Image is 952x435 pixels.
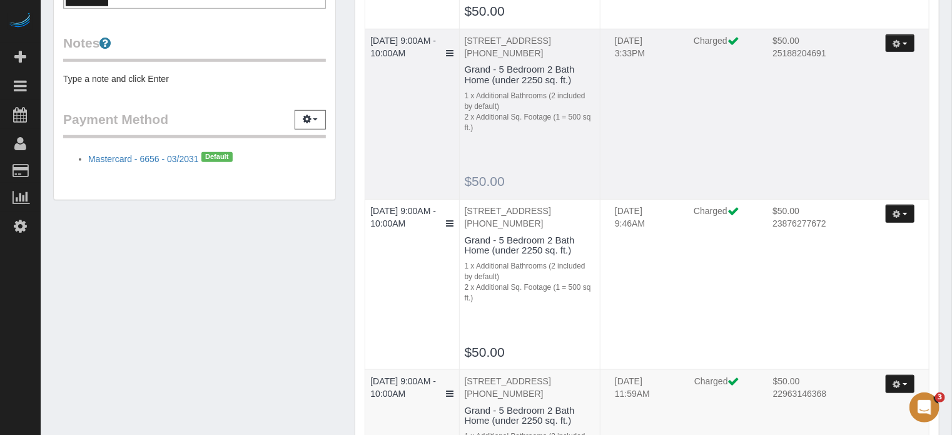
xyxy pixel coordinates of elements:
[684,205,763,242] td: Charge Label
[465,4,505,18] a: $50.00
[365,200,459,370] td: Service Date
[465,261,595,282] div: 1 x Additional Bathrooms (2 included by default)
[605,375,685,412] td: Charged Date
[465,235,595,256] h4: Grand - 5 Bedroom 2 Bath Home (under 2250 sq. ft.)
[63,34,326,62] legend: Notes
[465,282,595,304] div: 2 x Additional Sq. Footage (1 = 500 sq ft.)
[465,91,595,112] div: 1 x Additional Bathrooms (2 included by default)
[465,205,595,230] p: [STREET_ADDRESS] [PHONE_NUMBER]
[63,110,326,138] legend: Payment Method
[370,206,436,228] a: [DATE] 9:00AM - 10:00AM
[365,29,459,199] td: Service Date
[8,13,33,30] img: Automaid Logo
[465,174,505,188] a: $50.00
[935,392,945,402] span: 3
[909,392,939,422] iframe: Intercom live chat
[201,152,233,162] span: Default
[684,34,763,72] td: Charge Label
[600,29,929,199] td: Transaction
[465,34,595,59] p: [STREET_ADDRESS] [PHONE_NUMBER]
[465,64,595,85] h4: Grand - 5 Bedroom 2 Bath Home (under 2250 sq. ft.)
[763,34,861,72] td: Charge Amount, Transaction Id
[764,375,862,412] td: Charge Amount, Transaction Id
[605,34,684,72] td: Charged Date
[465,112,595,133] div: 2 x Additional Sq. Footage (1 = 500 sq ft.)
[465,375,595,400] p: [STREET_ADDRESS] [PHONE_NUMBER]
[370,376,436,399] a: [DATE] 9:00AM - 10:00AM
[685,375,764,412] td: Charge Label
[63,73,326,85] pre: Type a note and click Enter
[459,200,600,370] td: Description
[600,200,929,370] td: Transaction
[459,29,600,199] td: Description
[465,406,595,426] h4: Grand - 5 Bedroom 2 Bath Home (under 2250 sq. ft.)
[88,154,199,164] a: Mastercard - 6656 - 03/2031
[605,205,684,242] td: Charged Date
[370,36,436,58] a: [DATE] 9:00AM - 10:00AM
[763,205,861,242] td: Charge Amount, Transaction Id
[465,345,505,359] a: $50.00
